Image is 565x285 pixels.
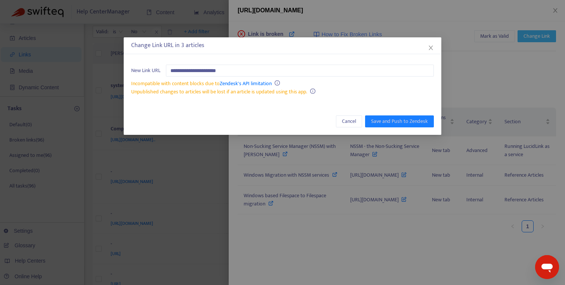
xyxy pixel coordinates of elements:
button: Close [427,44,435,52]
span: Cancel [342,117,356,126]
span: info-circle [310,89,315,94]
span: info-circle [275,80,280,86]
button: Save and Push to Zendesk [365,115,434,127]
a: Zendesk's API limitation [220,79,272,88]
span: close [428,45,434,51]
span: New Link URL [131,66,160,75]
div: Change Link URL in 3 articles [131,41,434,50]
span: Incompatible with content blocks due to [131,79,272,88]
iframe: To enrich screen reader interactions, please activate Accessibility in Grammarly extension settings [535,255,559,279]
button: Cancel [336,115,362,127]
span: Unpublished changes to articles will be lost if an article is updated using this app. [131,87,307,96]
